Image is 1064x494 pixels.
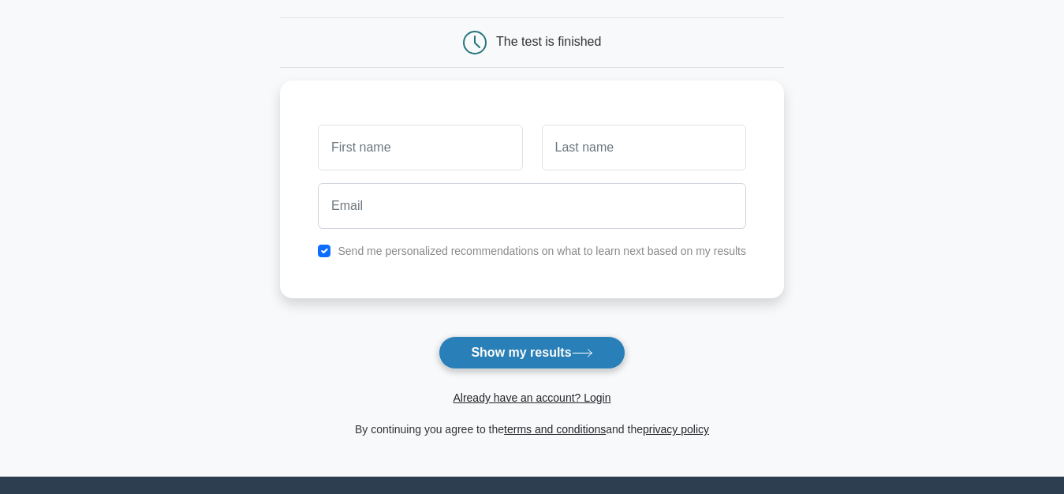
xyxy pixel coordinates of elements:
div: The test is finished [496,35,601,48]
button: Show my results [439,336,625,369]
a: terms and conditions [504,423,606,436]
input: Email [318,183,746,229]
a: privacy policy [643,423,709,436]
input: First name [318,125,522,170]
label: Send me personalized recommendations on what to learn next based on my results [338,245,746,257]
div: By continuing you agree to the and the [271,420,793,439]
a: Already have an account? Login [453,391,610,404]
input: Last name [542,125,746,170]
